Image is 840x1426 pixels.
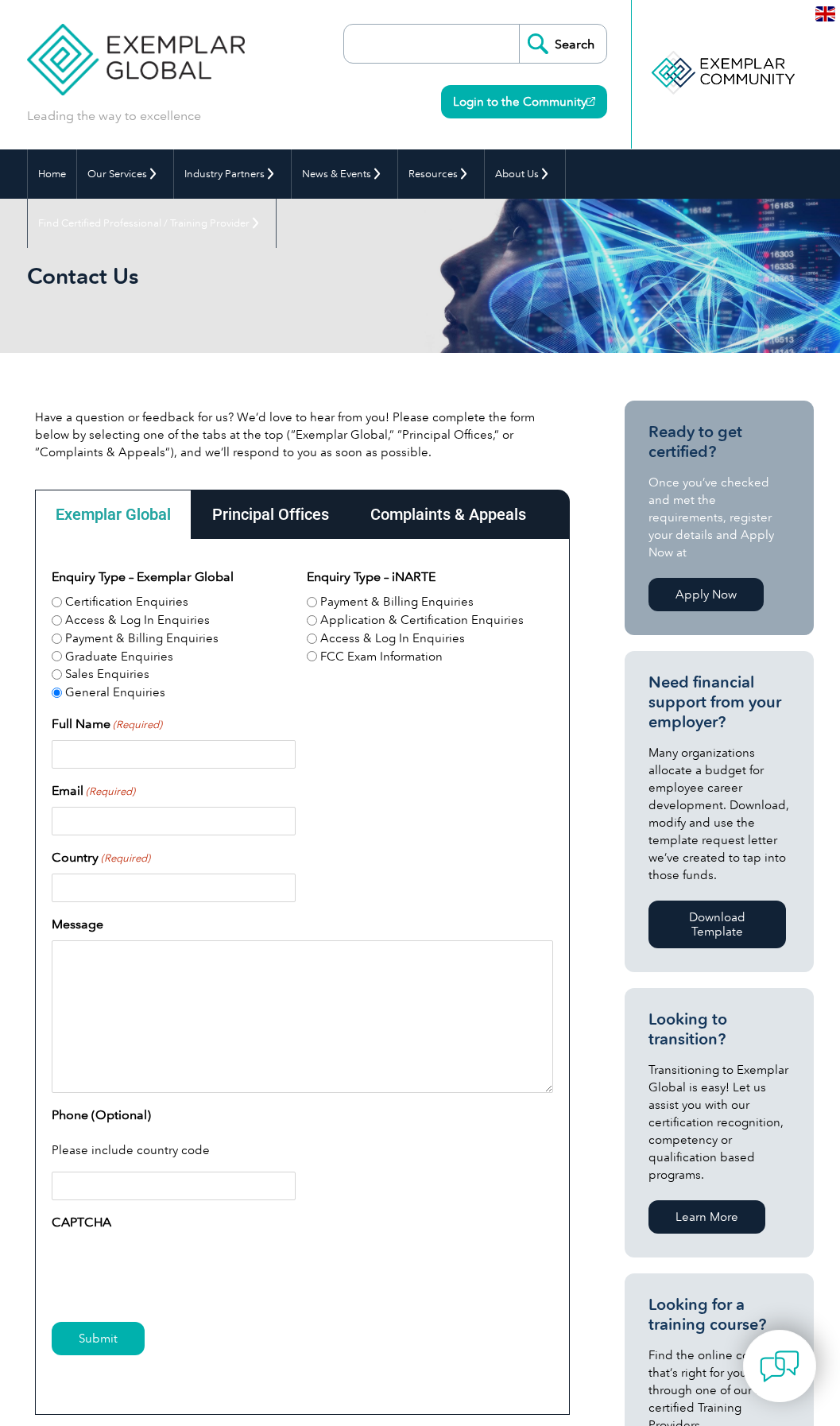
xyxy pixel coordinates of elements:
[111,717,162,733] span: (Required)
[648,1295,790,1335] h3: Looking for a training course?
[52,568,234,587] legend: Enquiry Type – Exemplar Global
[760,1347,799,1386] img: contact-chat.png
[648,672,790,732] h3: Need financial support from your employer?
[99,851,150,866] span: (Required)
[307,568,435,587] legend: Enquiry Type – iNARTE
[648,1200,765,1234] a: Learn More
[398,149,484,199] a: Resources
[648,422,790,462] h3: Ready to get certified?
[192,490,350,539] div: Principal Offices
[65,593,188,611] label: Certification Enquiries
[35,409,570,461] p: Have a question or feedback for us? We’d love to hear from you! Please complete the form below by...
[65,684,165,702] label: General Enquiries
[52,1238,293,1300] iframe: reCAPTCHA
[519,25,606,63] input: Search
[52,915,103,934] label: Message
[52,1213,111,1232] label: CAPTCHA
[174,149,291,199] a: Industry Partners
[485,149,565,199] a: About Us
[320,611,524,630] label: Application & Certification Enquiries
[320,648,443,666] label: FCC Exam Information
[28,149,76,199] a: Home
[52,1131,553,1172] div: Please include country code
[27,107,201,125] p: Leading the way to excellence
[815,6,835,21] img: en
[65,665,149,684] label: Sales Enquiries
[77,149,173,199] a: Our Services
[648,578,764,611] a: Apply Now
[586,97,595,106] img: open_square.png
[320,630,465,648] label: Access & Log In Enquiries
[65,611,210,630] label: Access & Log In Enquiries
[27,262,460,289] h1: Contact Us
[28,199,276,248] a: Find Certified Professional / Training Provider
[52,1322,145,1355] input: Submit
[84,784,135,800] span: (Required)
[52,715,162,734] label: Full Name
[648,744,790,884] p: Many organizations allocate a budget for employee career development. Download, modify and use th...
[52,1106,151,1125] label: Phone (Optional)
[648,1061,790,1184] p: Transitioning to Exemplar Global is easy! Let us assist you with our certification recognition, c...
[648,474,790,561] p: Once you’ve checked and met the requirements, register your details and Apply Now at
[320,593,474,611] label: Payment & Billing Enquiries
[35,490,192,539] div: Exemplar Global
[52,848,150,867] label: Country
[52,781,135,800] label: Email
[648,901,786,948] a: Download Template
[65,630,219,648] label: Payment & Billing Enquiries
[65,648,173,666] label: Graduate Enquiries
[441,85,607,118] a: Login to the Community
[350,490,547,539] div: Complaints & Appeals
[292,149,397,199] a: News & Events
[648,1009,790,1049] h3: Looking to transition?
